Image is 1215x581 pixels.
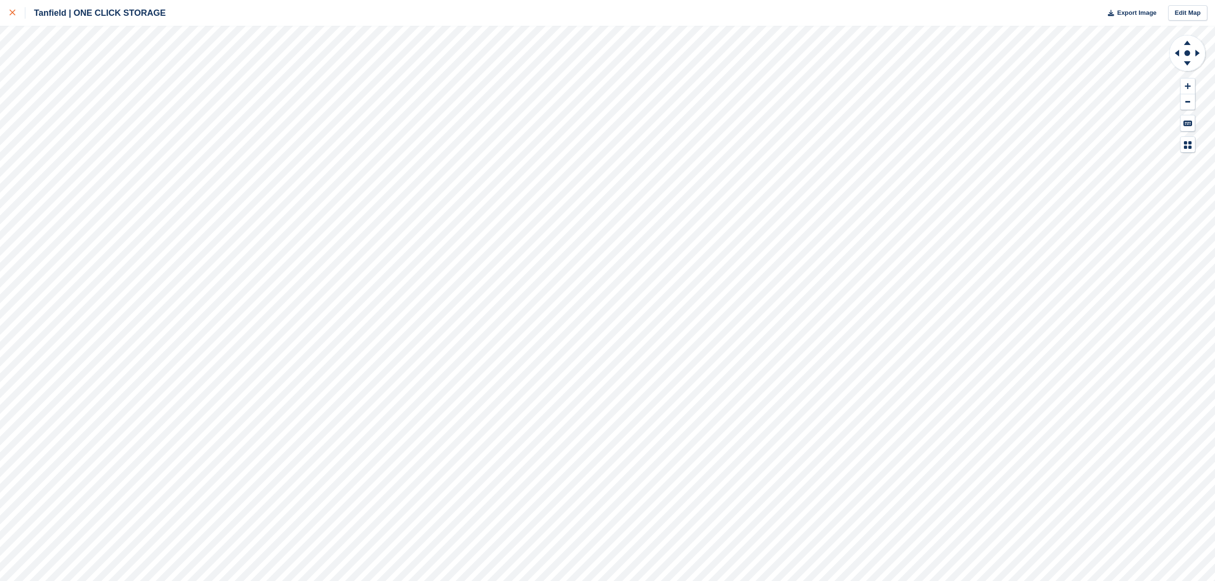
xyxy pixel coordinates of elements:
button: Map Legend [1181,137,1195,153]
a: Edit Map [1168,5,1207,21]
button: Export Image [1102,5,1157,21]
button: Zoom In [1181,78,1195,94]
span: Export Image [1117,8,1156,18]
button: Zoom Out [1181,94,1195,110]
button: Keyboard Shortcuts [1181,115,1195,131]
div: Tanfield | ONE CLICK STORAGE [25,7,166,19]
